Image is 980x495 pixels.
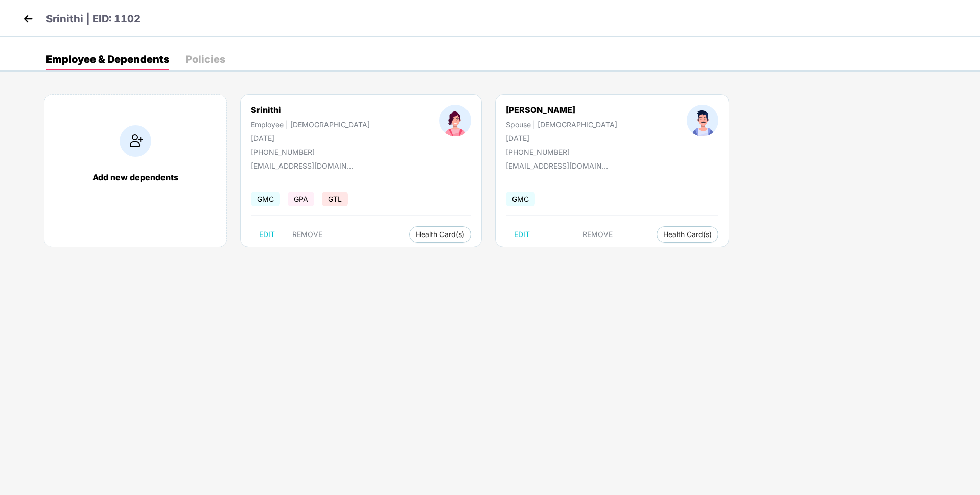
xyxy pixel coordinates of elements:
span: Health Card(s) [416,232,464,237]
button: EDIT [506,226,538,243]
span: EDIT [259,230,275,239]
div: [DATE] [506,134,617,143]
div: Srinithi [251,105,370,115]
span: GMC [506,192,535,206]
div: [PHONE_NUMBER] [506,148,617,156]
div: Add new dependents [55,172,216,182]
button: REMOVE [574,226,621,243]
span: REMOVE [292,230,322,239]
button: Health Card(s) [657,226,718,243]
img: back [20,11,36,27]
div: [EMAIL_ADDRESS][DOMAIN_NAME] [506,161,608,170]
span: Health Card(s) [663,232,712,237]
button: EDIT [251,226,283,243]
div: Employee | [DEMOGRAPHIC_DATA] [251,120,370,129]
span: REMOVE [582,230,613,239]
div: [DATE] [251,134,370,143]
div: [PHONE_NUMBER] [251,148,370,156]
p: Srinithi | EID: 1102 [46,11,141,27]
span: GPA [288,192,314,206]
div: [PERSON_NAME] [506,105,617,115]
button: REMOVE [284,226,331,243]
button: Health Card(s) [409,226,471,243]
span: GMC [251,192,280,206]
img: profileImage [687,105,718,136]
span: EDIT [514,230,530,239]
div: [EMAIL_ADDRESS][DOMAIN_NAME] [251,161,353,170]
span: GTL [322,192,348,206]
div: Spouse | [DEMOGRAPHIC_DATA] [506,120,617,129]
img: addIcon [120,125,151,157]
div: Policies [185,54,225,64]
div: Employee & Dependents [46,54,169,64]
img: profileImage [439,105,471,136]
